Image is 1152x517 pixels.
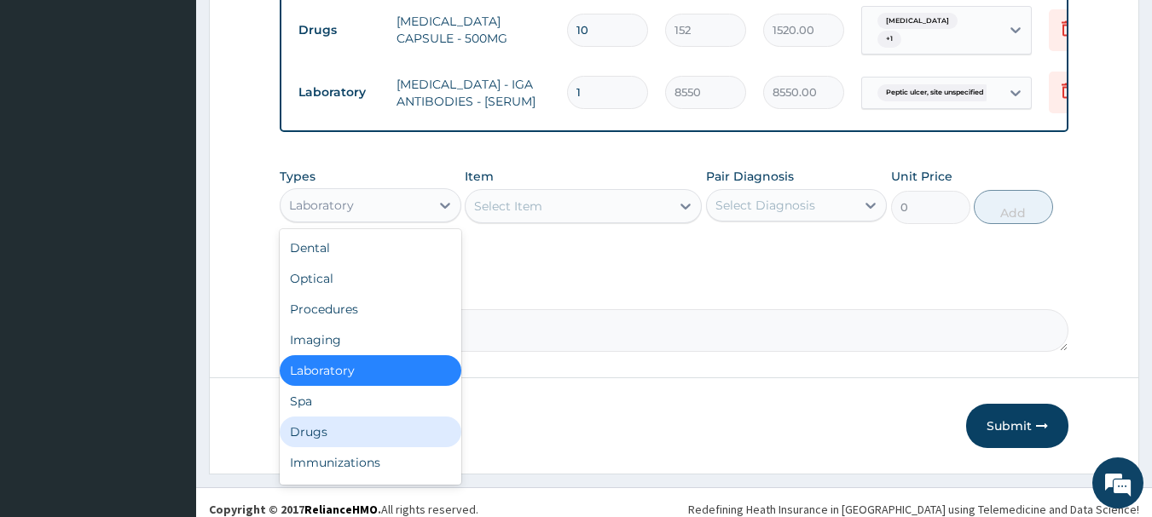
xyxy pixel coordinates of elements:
[9,340,325,399] textarea: Type your message and hit 'Enter'
[280,386,461,416] div: Spa
[280,478,461,508] div: Others
[715,197,815,214] div: Select Diagnosis
[89,95,287,118] div: Chat with us now
[974,190,1053,224] button: Add
[891,168,952,185] label: Unit Price
[290,14,388,46] td: Drugs
[706,168,794,185] label: Pair Diagnosis
[280,233,461,263] div: Dental
[290,77,388,108] td: Laboratory
[474,198,542,215] div: Select Item
[877,84,993,101] span: Peptic ulcer, site unspecified
[966,404,1068,448] button: Submit
[280,355,461,386] div: Laboratory
[280,416,461,447] div: Drugs
[280,294,461,325] div: Procedures
[32,85,69,128] img: d_794563401_company_1708531726252_794563401
[877,31,901,48] span: + 1
[99,152,235,324] span: We're online!
[280,9,321,49] div: Minimize live chat window
[289,197,354,214] div: Laboratory
[280,285,1069,300] label: Comment
[280,447,461,478] div: Immunizations
[877,13,958,30] span: [MEDICAL_DATA]
[209,502,381,517] strong: Copyright © 2017 .
[465,168,494,185] label: Item
[280,263,461,294] div: Optical
[388,4,559,55] td: [MEDICAL_DATA] CAPSULE - 500MG
[304,502,378,517] a: RelianceHMO
[388,67,559,118] td: [MEDICAL_DATA] - IGA ANTIBODIES - [SERUM]
[280,169,315,184] label: Types
[280,325,461,355] div: Imaging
